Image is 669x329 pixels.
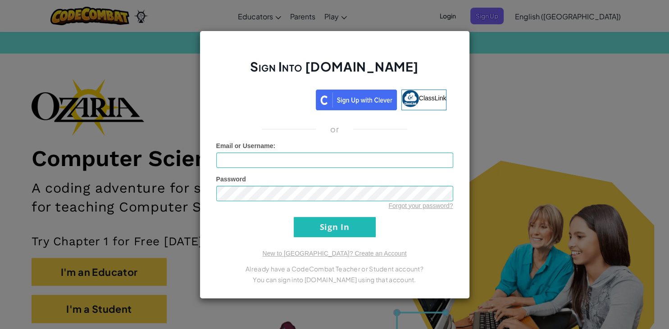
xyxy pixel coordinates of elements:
[402,90,419,107] img: classlink-logo-small.png
[388,202,453,209] a: Forgot your password?
[216,141,276,150] label: :
[262,250,406,257] a: New to [GEOGRAPHIC_DATA]? Create an Account
[330,124,339,135] p: or
[484,9,660,171] iframe: Dialog Login dengan Google
[216,274,453,285] p: You can sign into [DOMAIN_NAME] using that account.
[216,176,246,183] span: Password
[218,89,316,108] iframe: Tombol Login dengan Google
[216,142,273,149] span: Email or Username
[216,263,453,274] p: Already have a CodeCombat Teacher or Student account?
[294,217,376,237] input: Sign In
[216,58,453,84] h2: Sign Into [DOMAIN_NAME]
[223,89,311,108] div: Login dengan Google. Dibuka di tab baru
[419,94,446,101] span: ClassLink
[223,90,311,110] a: Login dengan Google. Dibuka di tab baru
[316,90,397,110] img: clever_sso_button@2x.png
